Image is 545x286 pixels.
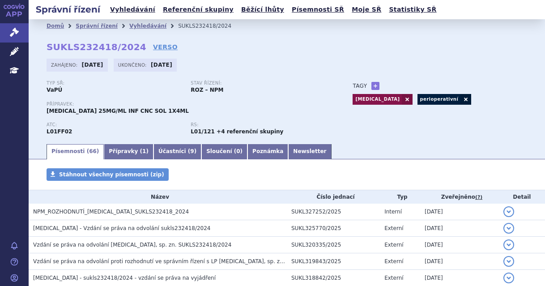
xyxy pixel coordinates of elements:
span: KEYTRUDA - Vzdání se práva na odvolání sukls232418/2024 [33,225,210,231]
span: 0 [236,148,240,154]
a: Stáhnout všechny písemnosti (zip) [47,168,169,181]
th: Detail [499,190,545,204]
a: Vyhledávání [107,4,158,16]
span: 9 [190,148,194,154]
span: Externí [384,225,403,231]
a: Poznámka [247,144,288,159]
a: Referenční skupiny [160,4,236,16]
span: Stáhnout všechny písemnosti (zip) [59,171,164,178]
a: Sloučení (0) [201,144,247,159]
button: detail [503,206,514,217]
p: Stav řízení: [191,81,326,86]
button: detail [503,239,514,250]
span: [MEDICAL_DATA] 25MG/ML INF CNC SOL 1X4ML [47,108,189,114]
h2: Správní řízení [29,3,107,16]
td: SUKL327252/2025 [287,204,380,220]
p: ATC: [47,122,182,128]
td: SUKL325770/2025 [287,220,380,237]
span: Zahájeno: [51,61,79,68]
button: detail [503,256,514,267]
span: KEYTRUDA - sukls232418/2024 - vzdání se práva na vyjádření [33,275,216,281]
span: Vzdání se práva na odvolání KEYTRUDA, sp. zn. SUKLS232418/2024 [33,242,231,248]
strong: PEMBROLIZUMAB [47,128,72,135]
strong: [DATE] [82,62,103,68]
a: Moje SŘ [349,4,384,16]
a: Statistiky SŘ [386,4,439,16]
a: [MEDICAL_DATA] [353,94,402,105]
span: Externí [384,275,403,281]
abbr: (?) [475,194,482,201]
a: Běžící lhůty [238,4,287,16]
a: Přípravky (1) [104,144,153,159]
span: Vzdání se práva na odvolání proti rozhodnutí ve správním řízení s LP Keytruda, sp. zn. SUKLS23241... [33,258,340,265]
a: Domů [47,23,64,29]
a: + [371,82,379,90]
strong: VaPÚ [47,87,62,93]
td: SUKL319843/2025 [287,253,380,270]
th: Název [29,190,287,204]
td: [DATE] [420,204,499,220]
td: [DATE] [420,220,499,237]
button: detail [503,223,514,234]
a: Účastníci (9) [153,144,201,159]
a: VERSO [153,43,178,51]
span: 1 [142,148,146,154]
li: SUKLS232418/2024 [178,19,243,33]
strong: SUKLS232418/2024 [47,42,146,52]
th: Zveřejněno [420,190,499,204]
td: SUKL320335/2025 [287,237,380,253]
span: Externí [384,242,403,248]
a: perioperativní [417,94,461,105]
a: Písemnosti SŘ [289,4,347,16]
span: 66 [89,148,97,154]
a: Vyhledávání [129,23,166,29]
span: Interní [384,209,402,215]
a: Písemnosti (66) [47,144,104,159]
button: detail [503,273,514,283]
h3: Tagy [353,81,367,91]
td: [DATE] [420,253,499,270]
p: RS: [191,122,326,128]
p: Přípravek: [47,102,335,107]
a: Newsletter [288,144,331,159]
th: Typ [380,190,420,204]
a: Správní řízení [76,23,118,29]
span: NPM_ROZHODNUTÍ_KEYTRUDA_SUKLS232418_2024 [33,209,189,215]
span: Externí [384,258,403,265]
strong: ROZ – NPM [191,87,223,93]
span: Ukončeno: [118,61,149,68]
strong: pembrolizumab [191,128,215,135]
td: [DATE] [420,237,499,253]
th: Číslo jednací [287,190,380,204]
p: Typ SŘ: [47,81,182,86]
strong: [DATE] [151,62,172,68]
strong: +4 referenční skupiny [217,128,283,135]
